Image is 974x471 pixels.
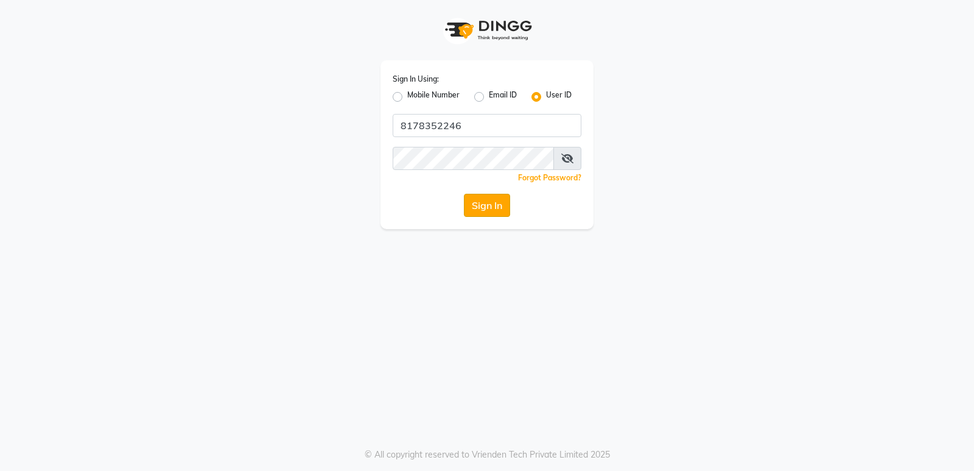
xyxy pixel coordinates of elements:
label: Mobile Number [407,90,460,104]
label: Sign In Using: [393,74,439,85]
img: logo1.svg [438,12,536,48]
label: Email ID [489,90,517,104]
a: Forgot Password? [518,173,581,182]
label: User ID [546,90,572,104]
input: Username [393,114,581,137]
button: Sign In [464,194,510,217]
input: Username [393,147,554,170]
